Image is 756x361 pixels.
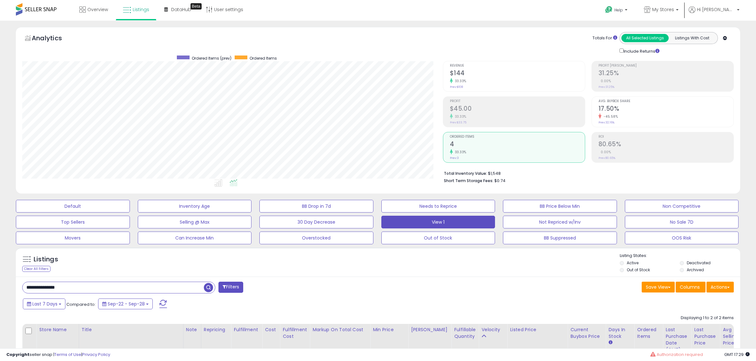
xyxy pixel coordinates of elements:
[16,232,130,244] button: Movers
[681,315,734,321] div: Displaying 1 to 2 of 2 items
[680,284,700,290] span: Columns
[138,216,252,228] button: Selling @ Max
[373,326,405,333] div: Min Price
[450,135,585,139] span: Ordered Items
[608,340,612,345] small: Days In Stock.
[621,34,669,42] button: All Selected Listings
[312,326,367,333] div: Markup on Total Cost
[652,6,674,13] span: My Stores
[694,326,717,346] div: Last Purchase Price
[503,232,617,244] button: BB Suppressed
[444,178,493,183] b: Short Term Storage Fees:
[599,156,615,160] small: Prev: 80.65%
[16,200,130,213] button: Default
[218,282,243,293] button: Filters
[138,200,252,213] button: Inventory Age
[510,326,565,333] div: Listed Price
[259,216,373,228] button: 30 Day Decrease
[283,326,307,340] div: Fulfillment Cost
[6,352,110,358] div: seller snap | |
[16,216,130,228] button: Top Sellers
[570,326,603,340] div: Current Buybox Price
[625,200,739,213] button: Non Competitive
[250,56,277,61] span: Ordered Items
[592,35,617,41] div: Totals For
[23,299,65,309] button: Last 7 Days
[676,282,706,292] button: Columns
[34,255,58,264] h5: Listings
[503,216,617,228] button: Not Repriced w/Inv
[666,326,689,353] div: Last Purchase Date (GMT)
[599,69,733,78] h2: 31.25%
[599,135,733,139] span: ROI
[625,232,739,244] button: OOS Risk
[450,64,585,68] span: Revenue
[22,266,50,272] div: Clear All Filters
[614,7,623,13] span: Help
[108,301,145,307] span: Sep-22 - Sep-28
[87,6,108,13] span: Overview
[599,105,733,114] h2: 17.50%
[450,156,459,160] small: Prev: 3
[32,301,57,307] span: Last 7 Days
[601,114,618,119] small: -45.58%
[668,34,716,42] button: Listings With Cost
[186,326,198,333] div: Note
[627,260,639,266] label: Active
[503,200,617,213] button: BB Price Below Min
[453,79,466,83] small: 33.33%
[450,100,585,103] span: Profit
[234,326,259,333] div: Fulfillment
[444,169,729,177] li: $1,548
[39,326,76,333] div: Store Name
[723,326,746,346] div: Avg Selling Price
[453,150,466,154] small: 33.33%
[620,253,740,259] p: Listing States:
[259,200,373,213] button: BB Drop in 7d
[724,351,750,358] span: 2025-10-6 17:29 GMT
[450,141,585,149] h2: 4
[642,282,675,292] button: Save View
[171,6,191,13] span: DataHub
[494,178,505,184] span: $0.74
[599,85,614,89] small: Prev: 31.25%
[687,260,711,266] label: Deactivated
[599,100,733,103] span: Avg. Buybox Share
[599,121,614,124] small: Prev: 32.16%
[32,34,74,44] h5: Analytics
[6,351,30,358] strong: Copyright
[608,326,632,340] div: Days In Stock
[454,326,476,340] div: Fulfillable Quantity
[98,299,153,309] button: Sep-22 - Sep-28
[605,6,613,14] i: Get Help
[381,216,495,228] button: View 1
[450,69,585,78] h2: $144
[615,47,667,55] div: Include Returns
[599,150,611,154] small: 0.00%
[706,282,734,292] button: Actions
[637,326,660,340] div: Ordered Items
[259,232,373,244] button: Overstocked
[481,326,505,333] div: Velocity
[310,324,370,356] th: The percentage added to the cost of goods (COGS) that forms the calculator for Min & Max prices.
[54,351,81,358] a: Terms of Use
[599,79,611,83] small: 0.00%
[450,105,585,114] h2: $45.00
[687,267,704,272] label: Archived
[444,171,487,176] b: Total Inventory Value:
[82,326,181,333] div: Title
[66,301,96,307] span: Compared to:
[204,326,228,333] div: Repricing
[192,56,231,61] span: Ordered Items (prev)
[627,267,650,272] label: Out of Stock
[82,351,110,358] a: Privacy Policy
[600,1,634,21] a: Help
[450,85,463,89] small: Prev: $108
[599,141,733,149] h2: 80.65%
[138,232,252,244] button: Can Increase Min
[450,121,466,124] small: Prev: $33.75
[265,326,277,333] div: Cost
[191,3,202,10] div: Tooltip anchor
[697,6,735,13] span: Hi [PERSON_NAME]
[453,114,466,119] small: 33.33%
